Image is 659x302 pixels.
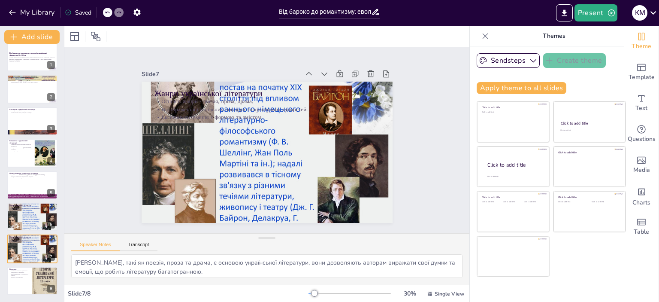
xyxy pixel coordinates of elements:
p: Основні жанри - поезія, проза, драма. [9,238,55,240]
span: Single View [435,290,464,297]
p: Жанри української літератури [210,25,386,186]
div: Change the overall theme [624,26,659,57]
p: Використання [PERSON_NAME] в творах цього періоду. [9,81,55,83]
p: Українська література демонструє багатогранність та глибину. [9,270,30,273]
p: Бароко в українській літературі [9,76,55,79]
p: Жанри української літератури [9,204,55,207]
div: Layout [68,30,82,43]
button: Apply theme to all slides [477,82,566,94]
div: Click to add text [560,129,617,131]
button: Sendsteps [477,53,540,68]
p: Відображення суспільних поглядів та культурних цінностей. [201,39,374,196]
div: Click to add text [482,201,501,203]
p: Відображення суспільних поглядів та культурних цінностей. [9,207,55,209]
div: 6 [47,221,55,229]
p: Відображення змін у суспільстві та культурі. [9,273,30,276]
div: 3 [47,125,55,133]
div: 1 [7,43,57,71]
div: Slide 7 [215,4,339,116]
p: Основні жанри - епос, трагедія та комедія. [9,112,55,113]
p: Класицизм в українській літературі [9,108,55,111]
p: Використання класичних мотивів та структур. [9,113,55,115]
div: 5 [47,189,55,197]
p: Романтизм в українській літературі [9,140,32,144]
div: Click to add title [561,121,618,126]
div: К М [632,5,647,21]
div: 4 [47,157,55,165]
p: Відомі автори - [PERSON_NAME], [PERSON_NAME], [PERSON_NAME]. [9,174,55,176]
div: Add ready made slides [624,57,659,88]
div: https://cdn.sendsteps.com/images/logo/sendsteps_logo_white.pnghttps://cdn.sendsteps.com/images/lo... [7,75,57,103]
div: 8 [7,267,57,295]
textarea: [PERSON_NAME], такі як поезія, проза та драма, є основою української літератури, вони дозволяють ... [71,254,463,278]
p: Класицизм акцентує на раціоналізмі та гармонії. [9,110,55,112]
p: Висновки [9,268,30,270]
p: Експериментування з формою та змістом. [9,209,55,211]
div: Click to add title [482,195,543,199]
span: Charts [632,198,650,207]
button: Add slide [4,30,60,44]
p: Вплив на формування літературних традицій. [9,176,55,177]
p: Провідні автори української літератури [9,172,55,174]
div: https://cdn.sendsteps.com/images/logo/sendsteps_logo_white.pnghttps://cdn.sendsteps.com/images/lo... [7,171,57,199]
div: Click to add text [524,201,543,203]
div: Click to add title [487,162,542,169]
div: Add a table [624,211,659,242]
span: Media [633,165,650,175]
p: Вплив на нові покоління. [9,276,30,278]
strong: Від бароко до романтизму: еволюція української літератури XI – XIX ст. [9,52,47,57]
div: 2 [47,93,55,101]
button: My Library [6,6,58,19]
div: https://cdn.sendsteps.com/images/logo/sendsteps_logo_white.pnghttps://cdn.sendsteps.com/images/lo... [7,139,57,167]
button: Export to PowerPoint [556,4,573,21]
p: Бароко відзначається експресивністю та релігійною тематикою. [9,78,55,80]
div: Click to add body [487,176,541,178]
p: Романтизм акцентує на індивідуалізмі та емоційності. [9,144,32,147]
button: Present [574,4,617,21]
p: У цьому виступі ми розглянемо основні літературні напрями та стилі української літератури від бар... [9,57,55,60]
button: Speaker Notes [71,242,120,251]
div: Click to add text [482,111,543,113]
div: Click to add text [503,201,522,203]
p: Експериментування з формою та змістом. [196,44,369,201]
p: Themes [492,26,616,46]
span: Questions [628,134,656,144]
div: 8 [47,285,55,293]
div: 7 [7,235,57,263]
div: https://cdn.sendsteps.com/images/logo/sendsteps_logo_white.pnghttps://cdn.sendsteps.com/images/lo... [7,107,57,135]
p: Основні жанри бароко - поезія, драма та релігійна проза. [9,79,55,81]
div: Click to add text [558,201,585,203]
button: К М [632,4,647,21]
span: Template [629,73,655,82]
span: Theme [632,42,651,51]
button: Create theme [543,53,606,68]
p: Основні жанри - поезія, проза, драма. [9,206,55,207]
div: 7 [47,253,55,261]
div: https://cdn.sendsteps.com/images/logo/sendsteps_logo_white.pnghttps://cdn.sendsteps.com/images/lo... [7,203,57,231]
span: Position [91,31,101,42]
p: Відображення суспільних поглядів та культурних цінностей. [9,239,55,241]
p: Основні жанри - поезія, проза, драма. [206,33,379,190]
p: Generated with [URL] [9,60,55,62]
div: Saved [65,9,91,17]
input: Insert title [279,6,371,18]
span: Table [634,227,649,237]
div: Add images, graphics, shapes or video [624,149,659,180]
p: Борьба за права народу в їхніх творах. [9,177,55,179]
p: Провідні жанри - поезія, [PERSON_NAME] та повість. [9,147,32,150]
div: Get real-time input from your audience [624,119,659,149]
div: Add text boxes [624,88,659,119]
p: Експериментування з формою та змістом. [9,241,55,243]
p: Жанри української літератури [9,236,55,238]
div: Slide 7 / 8 [68,290,308,298]
button: Transcript [120,242,158,251]
div: 1 [47,61,55,69]
span: Text [635,104,647,113]
div: Click to add text [592,201,619,203]
div: Add charts and graphs [624,180,659,211]
div: Click to add title [558,195,620,199]
div: Click to add title [558,150,620,154]
div: Click to add title [482,106,543,109]
div: 30 % [399,290,420,298]
p: Природа як джерело натхнення. [9,150,32,152]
